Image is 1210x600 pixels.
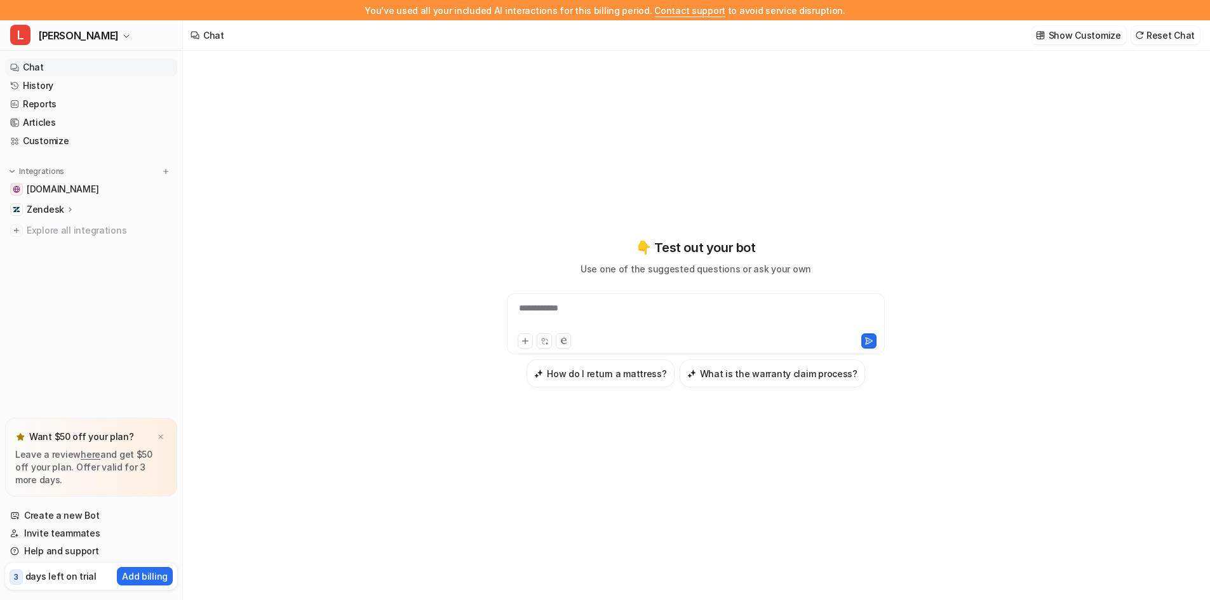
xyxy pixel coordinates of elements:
[5,524,177,542] a: Invite teammates
[27,220,172,241] span: Explore all integrations
[5,77,177,95] a: History
[122,570,168,583] p: Add billing
[1049,29,1121,42] p: Show Customize
[38,27,119,44] span: [PERSON_NAME]
[654,5,725,16] span: Contact support
[10,25,30,45] span: L
[117,567,173,585] button: Add billing
[1032,26,1126,44] button: Show Customize
[27,203,64,216] p: Zendesk
[700,367,857,380] h3: What is the warranty claim process?
[687,369,696,378] img: What is the warranty claim process?
[581,262,811,276] p: Use one of the suggested questions or ask your own
[5,222,177,239] a: Explore all integrations
[547,367,666,380] h3: How do I return a mattress?
[527,359,674,387] button: How do I return a mattress?How do I return a mattress?
[29,430,134,443] p: Want $50 off your plan?
[5,542,177,560] a: Help and support
[203,29,224,42] div: Chat
[1135,30,1144,40] img: reset
[161,167,170,176] img: menu_add.svg
[1036,30,1045,40] img: customize
[5,114,177,131] a: Articles
[5,165,68,178] button: Integrations
[14,571,18,583] p: 3
[25,570,97,583] p: days left on trial
[8,167,17,176] img: expand menu
[5,180,177,198] a: www.dormeo.co.uk[DOMAIN_NAME]
[680,359,865,387] button: What is the warranty claim process?What is the warranty claim process?
[5,58,177,76] a: Chat
[5,132,177,150] a: Customize
[10,224,23,237] img: explore all integrations
[15,432,25,442] img: star
[27,183,98,196] span: [DOMAIN_NAME]
[5,507,177,524] a: Create a new Bot
[15,448,167,486] p: Leave a review and get $50 off your plan. Offer valid for 3 more days.
[13,206,20,213] img: Zendesk
[5,95,177,113] a: Reports
[81,449,100,460] a: here
[13,185,20,193] img: www.dormeo.co.uk
[534,369,543,378] img: How do I return a mattress?
[19,166,64,177] p: Integrations
[636,238,755,257] p: 👇 Test out your bot
[1131,26,1200,44] button: Reset Chat
[157,433,165,441] img: x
